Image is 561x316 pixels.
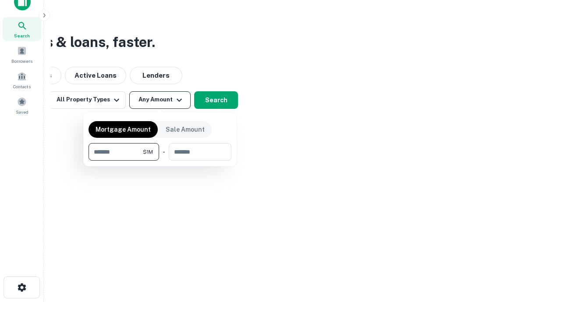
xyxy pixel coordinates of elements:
[517,246,561,288] iframe: Chat Widget
[163,143,165,161] div: -
[143,148,153,156] span: $1M
[166,125,205,134] p: Sale Amount
[96,125,151,134] p: Mortgage Amount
